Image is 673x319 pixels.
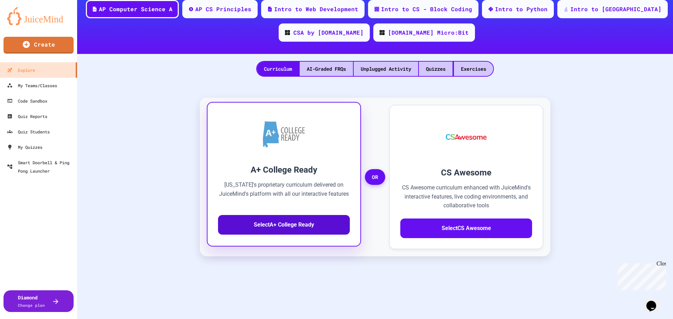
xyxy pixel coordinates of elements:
img: CS Awesome [439,116,494,158]
div: Chat with us now!Close [3,3,48,44]
div: Exercises [454,62,493,76]
h3: CS Awesome [400,166,532,179]
div: My Quizzes [7,143,42,151]
iframe: chat widget [615,261,666,290]
div: Explore [7,66,35,74]
p: [US_STATE]'s proprietary curriculum delivered on JuiceMind's platform with all our interactive fe... [218,180,350,207]
p: CS Awesome curriculum enhanced with JuiceMind's interactive features, live coding environments, a... [400,183,532,210]
div: AP CS Principles [195,5,251,13]
h3: A+ College Ready [218,164,350,176]
button: SelectCS Awesome [400,219,532,238]
div: Curriculum [257,62,299,76]
div: Smart Doorbell & Ping Pong Launcher [7,158,74,175]
div: Diamond [18,294,45,308]
div: CSA by [DOMAIN_NAME] [293,28,363,37]
button: DiamondChange plan [4,290,74,312]
div: Intro to [GEOGRAPHIC_DATA] [570,5,661,13]
div: Intro to Python [495,5,548,13]
div: Quiz Reports [7,112,47,120]
img: CODE_logo_RGB.png [380,30,385,35]
div: Intro to Web Development [274,5,358,13]
div: Code Sandbox [7,97,47,105]
button: SelectA+ College Ready [218,215,350,235]
div: [DOMAIN_NAME] Micro:Bit [388,28,469,37]
div: AP Computer Science A [99,5,172,13]
iframe: chat widget [644,291,666,312]
span: OR [365,169,385,185]
img: logo-orange.svg [7,7,70,25]
img: CODE_logo_RGB.png [285,30,290,35]
div: Unplugged Activity [354,62,418,76]
div: My Teams/Classes [7,81,57,90]
a: Create [4,37,74,54]
span: Change plan [18,303,45,308]
div: AI-Graded FRQs [300,62,353,76]
div: Quizzes [419,62,453,76]
img: A+ College Ready [263,121,305,147]
div: Intro to CS - Block Coding [381,5,472,13]
div: Quiz Students [7,127,50,136]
